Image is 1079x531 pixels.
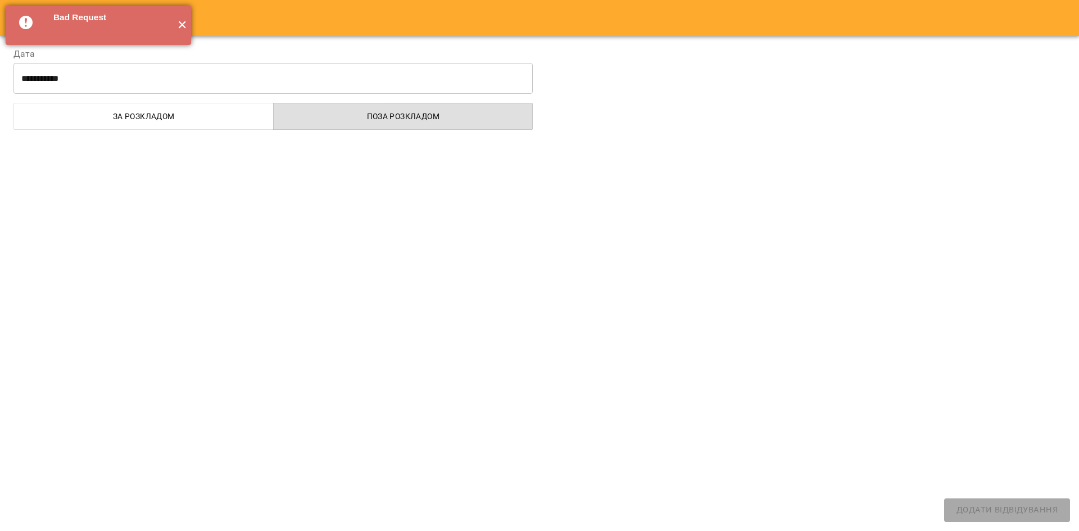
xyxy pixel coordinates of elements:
h6: Додати Заняття [40,9,1066,26]
span: Поза розкладом [280,110,527,123]
button: Поза розкладом [273,103,533,130]
label: Дата [13,49,533,58]
button: За розкладом [13,103,274,130]
div: Bad Request [53,11,169,24]
span: За розкладом [21,110,267,123]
